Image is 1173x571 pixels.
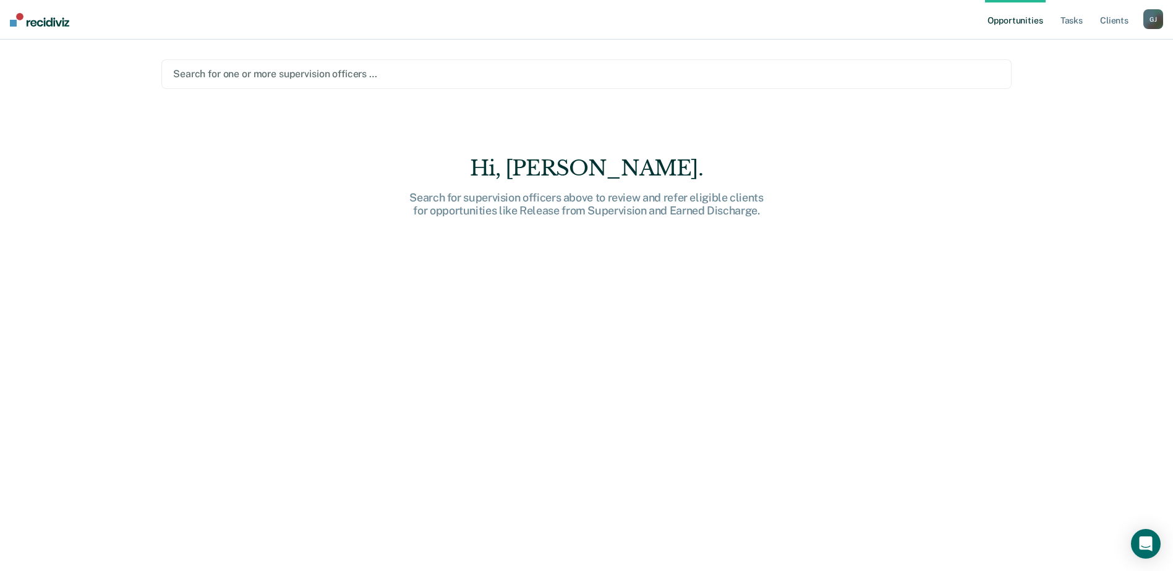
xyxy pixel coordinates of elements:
[389,156,785,181] div: Hi, [PERSON_NAME].
[1131,529,1161,559] div: Open Intercom Messenger
[1143,9,1163,29] button: GJ
[1143,9,1163,29] div: G J
[389,191,785,218] div: Search for supervision officers above to review and refer eligible clients for opportunities like...
[10,13,69,27] img: Recidiviz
